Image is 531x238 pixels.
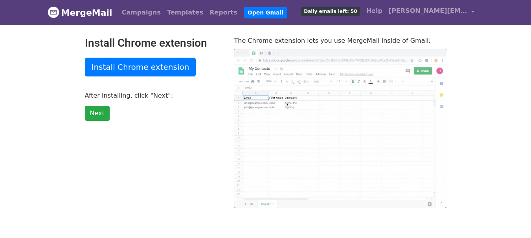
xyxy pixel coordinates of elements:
a: Install Chrome extension [85,58,196,76]
p: After installing, click "Next": [85,91,222,100]
span: [PERSON_NAME][EMAIL_ADDRESS][DOMAIN_NAME] [389,6,467,16]
img: MergeMail logo [48,6,59,18]
a: Next [85,106,110,121]
a: Help [363,3,386,19]
span: Daily emails left: 50 [301,7,360,16]
h2: Install Chrome extension [85,36,222,50]
a: Open Gmail [244,7,287,18]
a: MergeMail [48,4,112,21]
a: Reports [206,5,241,20]
a: Campaigns [119,5,164,20]
p: The Chrome extension lets you use MergeMail inside of Gmail: [234,36,446,45]
a: Daily emails left: 50 [298,3,363,19]
a: [PERSON_NAME][EMAIL_ADDRESS][DOMAIN_NAME] [386,3,478,22]
a: Templates [164,5,206,20]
